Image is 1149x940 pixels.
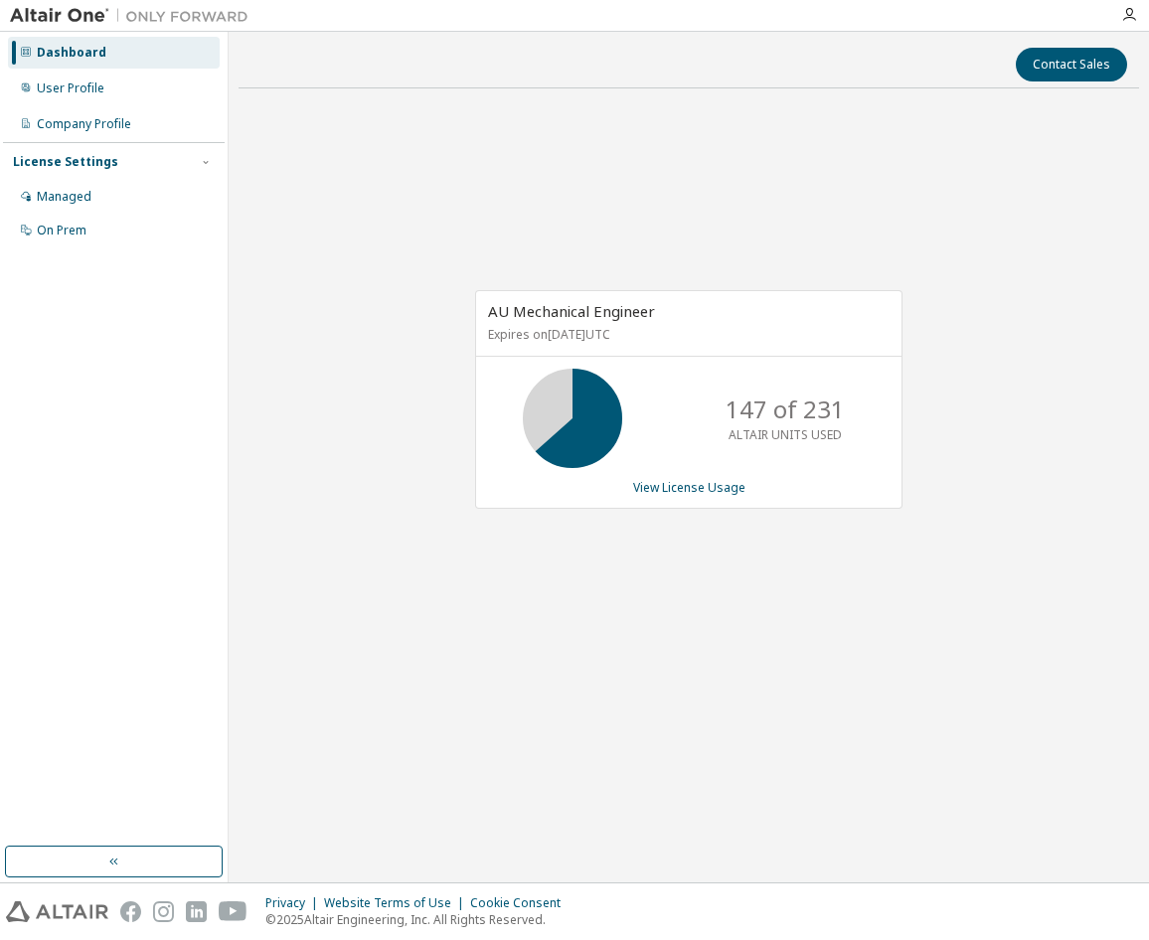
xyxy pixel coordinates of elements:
[6,901,108,922] img: altair_logo.svg
[13,154,118,170] div: License Settings
[729,426,842,443] p: ALTAIR UNITS USED
[470,895,573,911] div: Cookie Consent
[633,479,745,496] a: View License Usage
[1016,48,1127,81] button: Contact Sales
[37,116,131,132] div: Company Profile
[186,901,207,922] img: linkedin.svg
[265,895,324,911] div: Privacy
[37,223,86,238] div: On Prem
[37,45,106,61] div: Dashboard
[37,189,91,205] div: Managed
[120,901,141,922] img: facebook.svg
[488,301,655,321] span: AU Mechanical Engineer
[10,6,258,26] img: Altair One
[153,901,174,922] img: instagram.svg
[726,392,845,426] p: 147 of 231
[324,895,470,911] div: Website Terms of Use
[219,901,247,922] img: youtube.svg
[488,326,885,343] p: Expires on [DATE] UTC
[265,911,573,928] p: © 2025 Altair Engineering, Inc. All Rights Reserved.
[37,80,104,96] div: User Profile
